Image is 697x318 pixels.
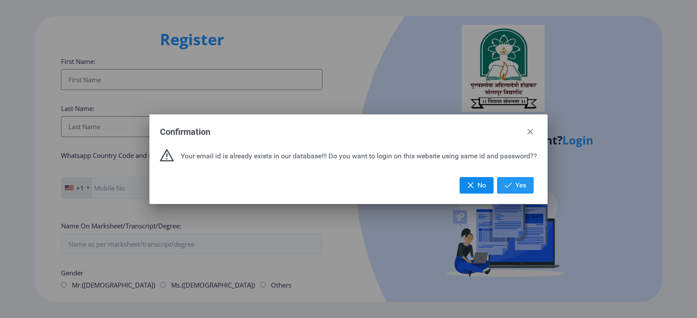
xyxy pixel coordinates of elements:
span: Your email id is already exists in our database!!! Do you want to login on this website using sam... [181,152,537,161]
button: Yes [497,177,534,194]
button: No [460,177,494,194]
span: Yes [515,181,526,190]
span: No [477,181,486,190]
span: Confirmation [160,127,210,136]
